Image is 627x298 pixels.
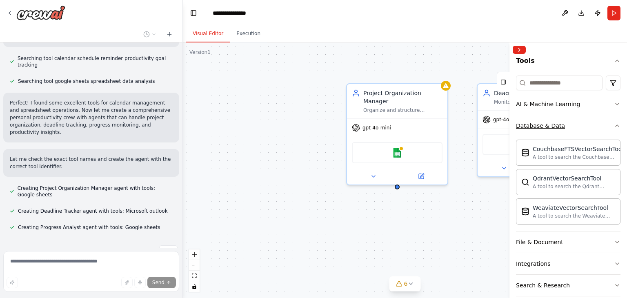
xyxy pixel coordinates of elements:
button: Collapse right sidebar [513,46,526,54]
div: Integrations [516,260,550,268]
span: gpt-4o-mini [362,125,391,131]
div: WeaviateVectorSearchTool [533,204,615,212]
span: Creating Progress Analyst agent with tools: Google sheets [18,224,160,231]
img: Logo [16,5,65,20]
div: Database & Data [516,122,565,130]
div: Organize and structure personal projects by creating detailed project tracking systems, breaking ... [363,107,442,113]
span: gpt-4o-mini [493,116,522,123]
button: Click to speak your automation idea [134,277,146,288]
button: Search & Research [516,275,620,296]
div: Search & Research [516,281,570,289]
span: Creating Deadline Tracker agent with tools: Microsoft outlook [18,208,168,214]
img: Google sheets [392,148,402,158]
button: toggle interactivity [189,281,200,292]
p: Let me check the exact tool names and create the agent with the correct tool identifier. [10,156,173,170]
button: Tools [516,49,620,72]
span: Searching tool calendar schedule reminder productivity goal tracking [18,55,173,68]
div: A tool to search the Weaviate database for relevant information on internal documents. [533,213,615,219]
p: Perfect! I found some excellent tools for calendar management and spreadsheet operations. Now let... [10,99,173,136]
img: Weaviatevectorsearchtool [521,207,529,216]
button: File & Document [516,231,620,253]
button: Visual Editor [186,25,230,42]
button: 6 [389,276,421,291]
button: zoom in [189,249,200,260]
button: zoom out [189,260,200,271]
div: React Flow controls [189,249,200,292]
span: Creating Project Organization Manager agent with tools: Google sheets [18,185,173,198]
button: Toggle Sidebar [506,42,513,298]
div: AI & Machine Learning [516,100,580,108]
button: fit view [189,271,200,281]
div: Deadline Tracker [494,89,573,97]
button: Execution [230,25,267,42]
button: Switch to previous chat [140,29,160,39]
img: Qdrantvectorsearchtool [521,178,529,186]
nav: breadcrumb [213,9,253,17]
div: Project Organization ManagerOrganize and structure personal projects by creating detailed project... [346,83,448,185]
span: Send [152,279,165,286]
div: Project Organization Manager [363,89,442,105]
span: 6 [404,280,408,288]
button: Integrations [516,253,620,274]
button: Stop the agent work [159,245,178,258]
div: A tool to search the Couchbase database for relevant information on internal documents. [533,154,623,160]
button: Database & Data [516,115,620,136]
button: Improve this prompt [7,277,18,288]
img: Couchbaseftsvectorsearchtool [521,149,529,157]
button: Upload files [121,277,133,288]
div: A tool to search the Qdrant database for relevant information on internal documents. [533,183,615,190]
div: Version 1 [189,49,211,56]
div: Monitor upcoming deadlines and create strategic reminder systems to ensure important dates are ne... [494,99,573,105]
button: Hide left sidebar [188,7,199,19]
button: Open in side panel [398,171,444,181]
button: Send [147,277,176,288]
div: File & Document [516,238,563,246]
div: CouchbaseFTSVectorSearchTool [533,145,623,153]
button: AI & Machine Learning [516,93,620,115]
div: Deadline TrackerMonitor upcoming deadlines and create strategic reminder systems to ensure import... [477,83,579,177]
div: QdrantVectorSearchTool [533,174,615,182]
button: Start a new chat [163,29,176,39]
span: Searching tool google sheets spreadsheet data analysis [18,78,155,85]
div: Database & Data [516,136,620,231]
